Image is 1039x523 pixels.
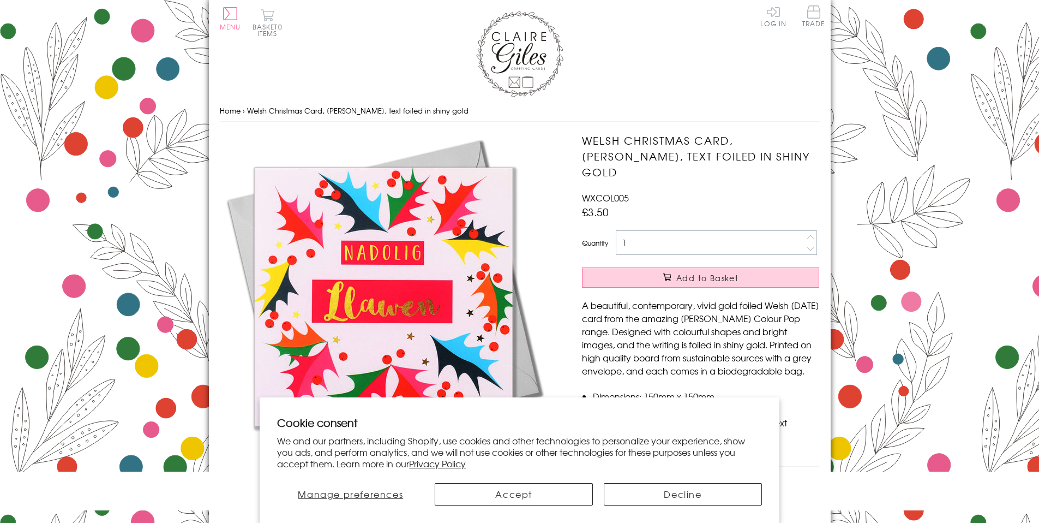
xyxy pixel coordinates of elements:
span: Welsh Christmas Card, [PERSON_NAME], text foiled in shiny gold [247,105,469,116]
h1: Welsh Christmas Card, [PERSON_NAME], text foiled in shiny gold [582,133,819,180]
button: Basket0 items [253,9,283,37]
span: Menu [220,22,241,32]
span: › [243,105,245,116]
span: 0 items [257,22,283,38]
button: Decline [604,483,762,506]
button: Accept [435,483,593,506]
button: Add to Basket [582,268,819,288]
span: WXCOL005 [582,191,629,204]
span: Add to Basket [676,272,738,283]
span: Manage preferences [298,488,403,501]
button: Menu [220,7,241,30]
p: A beautiful, contemporary, vivid gold foiled Welsh [DATE] card from the amazing [PERSON_NAME] Col... [582,299,819,377]
label: Quantity [582,238,608,248]
img: Claire Giles Greetings Cards [476,11,563,97]
a: Trade [802,5,825,29]
span: £3.50 [582,204,609,219]
li: Dimensions: 150mm x 150mm [593,390,819,403]
span: Trade [802,5,825,27]
button: Manage preferences [277,483,424,506]
a: Log In [760,5,786,27]
img: Welsh Christmas Card, Bright Holly, text foiled in shiny gold [220,133,547,460]
p: We and our partners, including Shopify, use cookies and other technologies to personalize your ex... [277,435,762,469]
a: Privacy Policy [409,457,466,470]
nav: breadcrumbs [220,100,820,122]
a: Home [220,105,241,116]
h2: Cookie consent [277,415,762,430]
